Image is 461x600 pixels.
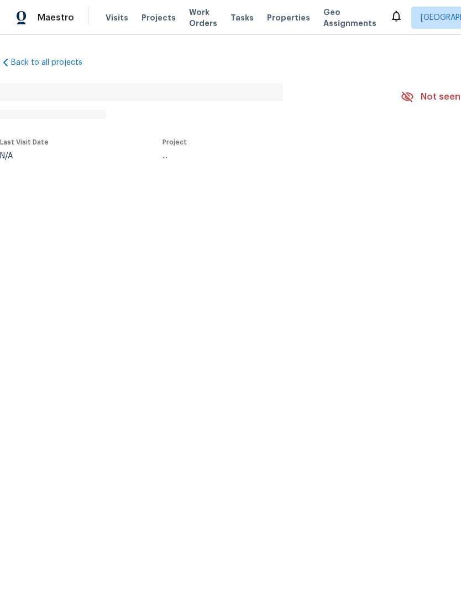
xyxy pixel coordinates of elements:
[230,14,254,22] span: Tasks
[189,7,217,29] span: Work Orders
[38,12,74,23] span: Maestro
[163,152,375,160] div: ...
[323,7,376,29] span: Geo Assignments
[106,12,128,23] span: Visits
[142,12,176,23] span: Projects
[163,139,187,146] span: Project
[267,12,310,23] span: Properties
